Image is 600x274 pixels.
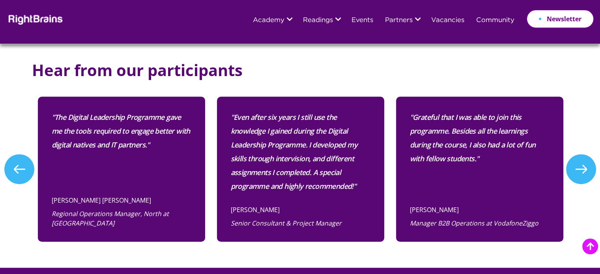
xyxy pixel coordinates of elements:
button: Previous [4,154,34,184]
p: "Even after six years I still use the knowledge I gained during the Digital Leadership Programme.... [231,110,370,199]
span: Manager B2B Operations at VodafoneZiggo [410,214,550,228]
a: Newsletter [526,9,594,28]
a: Events [351,17,373,24]
span: Senior Consultant & Project Manager [231,214,370,228]
a: Community [476,17,514,24]
span: [PERSON_NAME] [231,205,370,214]
button: Next [566,154,596,184]
a: Academy [253,17,284,24]
span: [PERSON_NAME] [PERSON_NAME] [52,196,191,205]
p: "The Digital Leadership Programme gave me the tools required to engage better with digital native... [52,110,191,158]
img: Rightbrains [6,13,63,25]
a: Partners [385,17,413,24]
a: Readings [303,17,333,24]
span: Regional Operations Manager, North at [GEOGRAPHIC_DATA] [52,205,191,228]
span: [PERSON_NAME] [410,205,550,214]
a: Vacancies [431,17,464,24]
p: "Grateful that I was able to join this programme. Besides all the learnings during the course, I ... [410,110,550,171]
h2: Hear from our participants [32,60,243,81]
